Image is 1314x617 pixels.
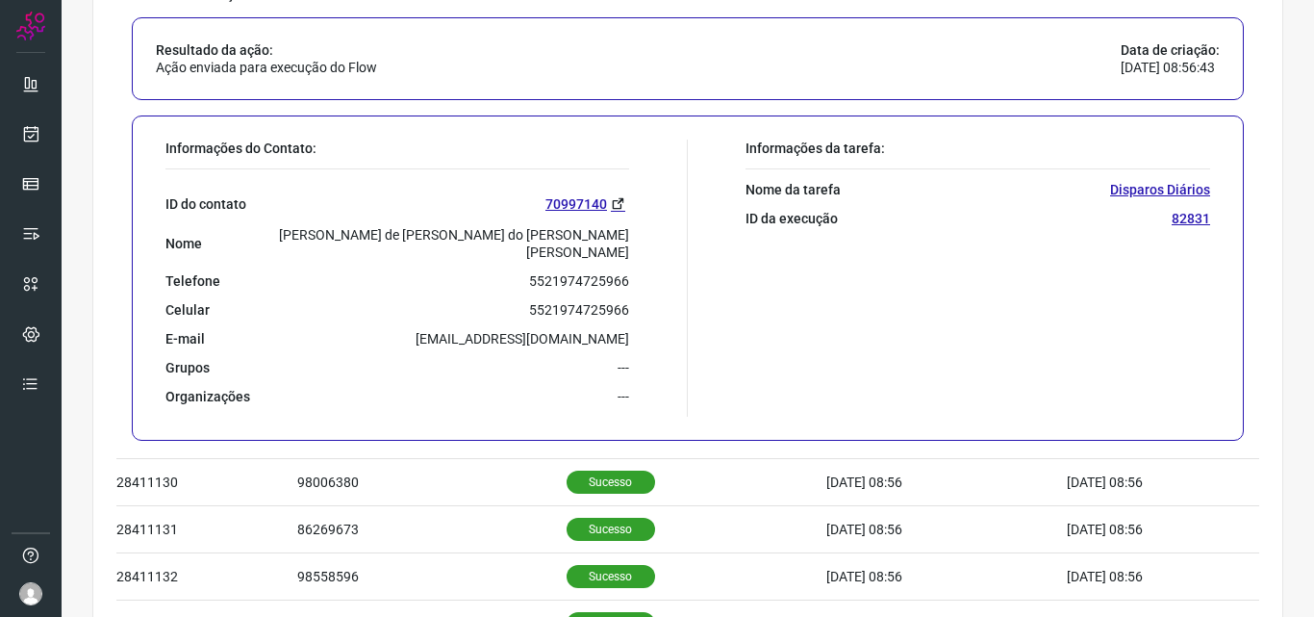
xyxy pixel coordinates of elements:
[156,59,377,76] p: Ação enviada para execução do Flow
[1067,553,1201,601] td: [DATE] 08:56
[165,301,210,319] p: Celular
[618,388,629,405] p: ---
[1172,210,1210,227] p: 82831
[745,181,841,198] p: Nome da tarefa
[1110,181,1210,198] p: Disparos Diários
[297,553,566,601] td: 98558596
[545,193,629,215] a: 70997140
[1121,59,1220,76] p: [DATE] 08:56:43
[297,459,566,506] td: 98006380
[416,330,629,347] p: [EMAIL_ADDRESS][DOMAIN_NAME]
[19,582,42,605] img: avatar-user-boy.jpg
[826,553,1067,601] td: [DATE] 08:56
[165,140,629,157] p: Informações do Contato:
[567,471,655,494] p: Sucesso
[1121,41,1220,59] p: Data de criação:
[529,272,629,290] p: 5521974725966
[116,506,297,553] td: 28411131
[16,12,45,40] img: Logo
[165,330,205,347] p: E-mail
[297,506,566,553] td: 86269673
[202,226,629,261] p: [PERSON_NAME] de [PERSON_NAME] do [PERSON_NAME] [PERSON_NAME]
[1067,459,1201,506] td: [DATE] 08:56
[165,272,220,290] p: Telefone
[116,459,297,506] td: 28411130
[567,565,655,588] p: Sucesso
[156,41,377,59] p: Resultado da ação:
[567,518,655,541] p: Sucesso
[165,235,202,252] p: Nome
[529,301,629,319] p: 5521974725966
[165,195,246,213] p: ID do contato
[745,140,1210,157] p: Informações da tarefa:
[745,210,838,227] p: ID da execução
[826,506,1067,553] td: [DATE] 08:56
[618,359,629,376] p: ---
[1067,506,1201,553] td: [DATE] 08:56
[826,459,1067,506] td: [DATE] 08:56
[165,388,250,405] p: Organizações
[116,553,297,601] td: 28411132
[165,359,210,376] p: Grupos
